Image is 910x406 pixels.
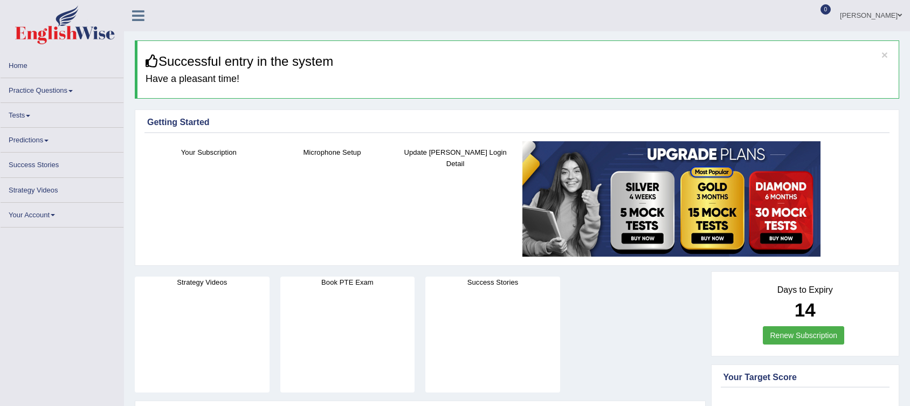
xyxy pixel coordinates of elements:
[723,285,887,295] h4: Days to Expiry
[821,4,831,15] span: 0
[146,54,891,68] h3: Successful entry in the system
[1,153,123,174] a: Success Stories
[276,147,389,158] h4: Microphone Setup
[146,74,891,85] h4: Have a pleasant time!
[1,128,123,149] a: Predictions
[763,326,844,345] a: Renew Subscription
[1,78,123,99] a: Practice Questions
[723,371,887,384] div: Your Target Score
[881,49,888,60] button: ×
[1,178,123,199] a: Strategy Videos
[522,141,821,257] img: small5.jpg
[1,53,123,74] a: Home
[1,203,123,224] a: Your Account
[399,147,512,169] h4: Update [PERSON_NAME] Login Detail
[153,147,265,158] h4: Your Subscription
[147,116,887,129] div: Getting Started
[1,103,123,124] a: Tests
[135,277,270,288] h4: Strategy Videos
[280,277,415,288] h4: Book PTE Exam
[795,299,816,320] b: 14
[425,277,560,288] h4: Success Stories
